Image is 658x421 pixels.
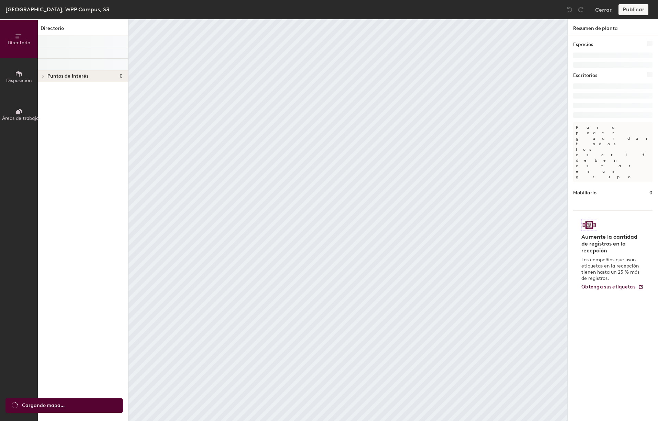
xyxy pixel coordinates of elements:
img: Undo [566,6,573,13]
h1: 0 [649,189,653,197]
h1: Mobiliario [573,189,596,197]
h1: Resumen de planta [568,19,658,35]
div: [GEOGRAPHIC_DATA], WPP Campus, S3 [5,5,109,14]
span: Puntos de interés [47,73,89,79]
img: Logotipo de etiqueta [581,219,597,231]
span: Disposición [6,78,32,83]
button: Cerrar [595,4,612,15]
a: Obtenga sus etiquetas [581,284,644,290]
span: 0 [120,73,123,79]
img: Redo [577,6,584,13]
h1: Directorio [38,25,128,35]
p: Para poder guardar, todos los escritorios deben estar en un grupo [573,122,653,182]
p: Las compañías que usan etiquetas en la recepción tienen hasta un 25 % más de registros. [581,257,640,282]
canvas: Map [129,19,567,421]
h1: Escritorios [573,72,597,79]
span: Cargando mapa... [22,402,65,409]
span: Directorio [8,40,30,46]
h1: Espacios [573,41,593,48]
h4: Aumente la cantidad de registros en la recepción [581,234,640,254]
span: Áreas de trabajo [2,115,39,121]
span: Obtenga sus etiquetas [581,284,635,290]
